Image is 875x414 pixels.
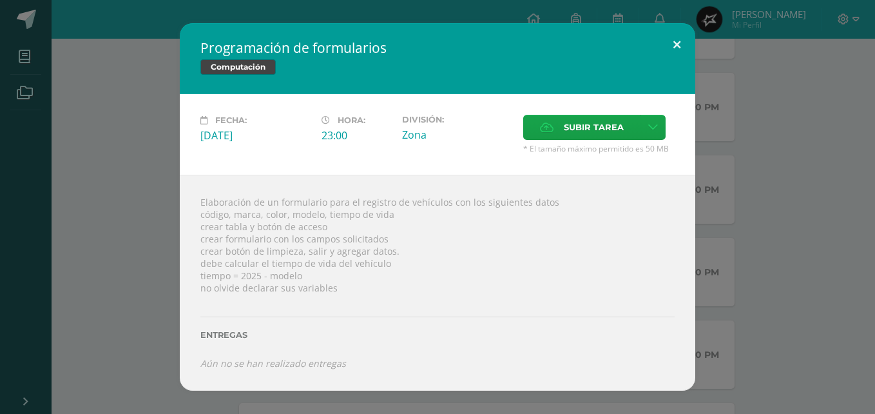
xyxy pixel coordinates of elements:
span: Subir tarea [564,115,624,139]
div: Zona [402,128,513,142]
label: División: [402,115,513,124]
i: Aún no se han realizado entregas [200,357,346,370]
div: 23:00 [322,128,392,143]
span: Hora: [338,115,365,125]
span: Fecha: [215,115,247,125]
span: * El tamaño máximo permitido es 50 MB [523,143,675,154]
span: Computación [200,59,276,75]
label: Entregas [200,330,675,340]
button: Close (Esc) [659,23,695,67]
h2: Programación de formularios [200,39,675,57]
div: Elaboración de un formulario para el registro de vehículos con los siguientes datos código, marca... [180,175,695,391]
div: [DATE] [200,128,311,143]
